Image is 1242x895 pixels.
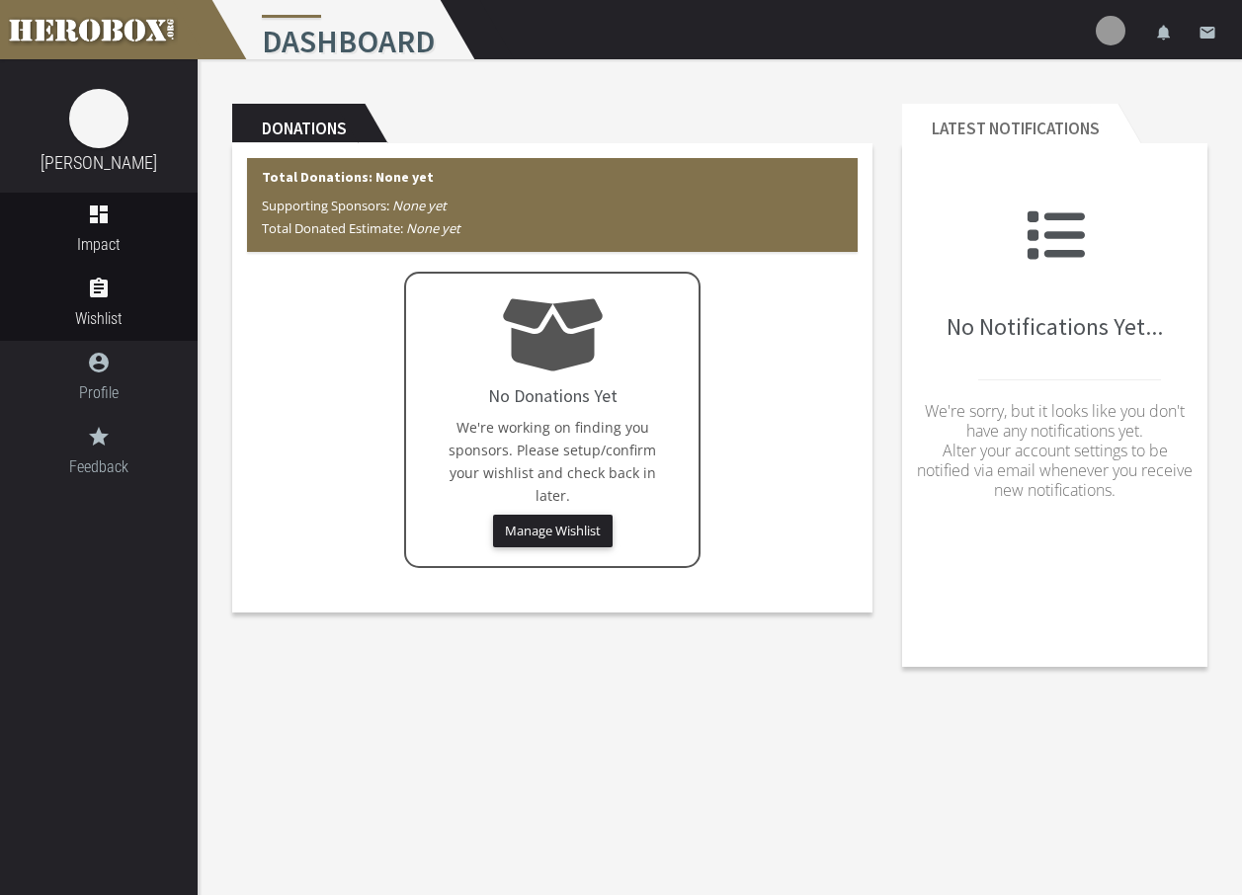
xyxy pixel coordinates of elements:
i: notifications [1155,24,1173,41]
img: image [69,89,128,148]
h2: No Notifications Yet... [917,205,1193,340]
i: dashboard [87,203,111,226]
button: Manage Wishlist [493,515,613,547]
a: [PERSON_NAME] [41,152,157,173]
i: email [1199,24,1216,41]
h4: No Donations Yet [488,386,618,406]
div: Total Donations: None yet [247,158,858,252]
i: None yet [406,219,460,237]
h2: Latest Notifications [902,104,1118,143]
span: Supporting Sponsors: [262,197,447,214]
span: We're sorry, but it looks like you don't have any notifications yet. [925,400,1185,442]
b: Total Donations: None yet [262,168,434,186]
span: Total Donated Estimate: [262,219,460,237]
h2: Donations [232,104,365,143]
img: user-image [1096,16,1125,45]
div: No Notifications Yet... [917,158,1193,562]
span: Alter your account settings to be notified via email whenever you receive new notifications. [917,440,1193,501]
p: We're working on finding you sponsors. Please setup/confirm your wishlist and check back in later. [426,416,679,507]
i: None yet [392,197,447,214]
